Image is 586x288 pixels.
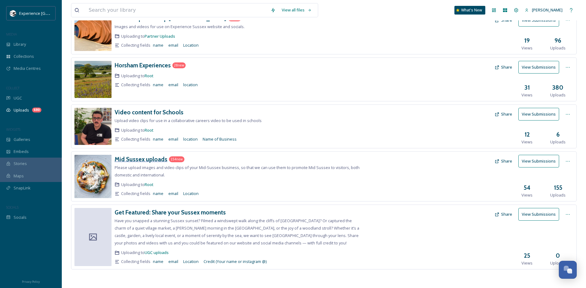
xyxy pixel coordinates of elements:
[550,139,566,145] span: Uploads
[32,108,41,112] div: 680
[121,259,150,265] span: Collecting fields
[559,261,577,279] button: Open Chat
[121,33,175,39] span: Uploading to
[145,127,154,133] a: Root
[10,10,16,16] img: WSCC%20ES%20Socials%20Icon%20-%20Secondary%20-%20Black.jpg
[14,137,30,142] span: Galleries
[203,136,237,142] span: Name of Business
[518,61,559,74] button: View Submissions
[153,259,163,265] span: name
[518,61,562,74] a: View Submissions
[522,4,566,16] a: [PERSON_NAME]
[521,139,533,145] span: Views
[183,136,198,142] span: location
[552,83,563,92] h3: 380
[121,250,169,256] span: Uploading to
[521,92,533,98] span: Views
[145,182,154,187] a: Root
[521,260,533,266] span: Views
[121,82,150,88] span: Collecting fields
[550,260,566,266] span: Uploads
[556,251,560,260] h3: 0
[74,108,112,145] img: ce9c3971-6d5e-40d4-bdd2-d3d19e98e948.jpg
[121,191,150,197] span: Collecting fields
[525,130,530,139] h3: 12
[454,6,485,15] div: What's New
[86,3,268,17] input: Search your library
[14,161,27,167] span: Stories
[518,155,559,167] button: View Submissions
[550,92,566,98] span: Uploads
[74,155,112,198] img: f2f3c520-c7ff-4d4d-b481-3bc7e57fda72.jpg
[115,208,226,217] a: Get Featured: Share your Sussex moments
[279,4,315,16] a: View all files
[6,32,17,36] span: MEDIA
[153,82,163,88] span: name
[14,185,31,191] span: SnapLink
[521,45,533,51] span: Views
[183,191,199,197] span: Location
[115,24,245,29] span: Images and videos for use on Experience Sussex website and socials.
[121,182,154,188] span: Uploading to
[22,277,40,285] a: Privacy Policy
[168,82,178,88] span: email
[14,95,22,101] span: UGC
[115,108,183,116] h3: Video content for Schools
[153,42,163,48] span: name
[74,61,112,98] img: 915411c4-c596-48a4-8f82-2814f59fea12.jpg
[518,208,562,221] a: View Submissions
[115,108,183,117] a: Video content for Schools
[6,86,19,90] span: COLLECT
[19,10,80,16] span: Experience [GEOGRAPHIC_DATA]
[183,259,199,265] span: Location
[121,136,150,142] span: Collecting fields
[491,61,515,73] button: Share
[518,155,562,167] a: View Submissions
[168,259,178,265] span: email
[115,165,360,178] span: Please upload images and video clips of your Mid-Sussex business, so that we can use them to prom...
[524,36,530,45] h3: 19
[169,156,184,162] div: 154 new
[168,42,178,48] span: email
[6,127,20,132] span: WIDGETS
[115,209,226,216] h3: Get Featured: Share your Sussex moments
[145,250,169,255] a: UGC uploads
[525,83,530,92] h3: 31
[183,82,198,88] span: location
[145,73,154,78] a: Root
[518,108,562,121] a: View Submissions
[518,208,559,221] button: View Submissions
[121,127,154,133] span: Uploading to
[115,155,167,164] a: Mid Sussex uploads
[491,108,515,120] button: Share
[491,208,515,220] button: Share
[121,42,150,48] span: Collecting fields
[550,45,566,51] span: Uploads
[14,214,27,220] span: Socials
[554,183,562,192] h3: 155
[115,155,167,163] h3: Mid Sussex uploads
[22,280,40,284] span: Privacy Policy
[115,61,171,69] h3: Horsham Experiences
[14,41,26,47] span: Library
[14,66,41,71] span: Media Centres
[556,130,560,139] h3: 6
[554,36,561,45] h3: 96
[14,149,29,155] span: Embeds
[115,118,262,123] span: Upload video clips for use in a collaborative careers video to be used in schools
[14,53,34,59] span: Collections
[524,251,530,260] h3: 25
[183,42,199,48] span: Location
[532,7,563,13] span: [PERSON_NAME]
[521,192,533,198] span: Views
[168,191,178,197] span: email
[172,62,186,68] div: 28 new
[145,33,175,39] a: Partner Uploads
[115,218,359,246] span: Have you snapped a stunning Sussex sunset? Filmed a windswept walk along the cliffs of [GEOGRAPHI...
